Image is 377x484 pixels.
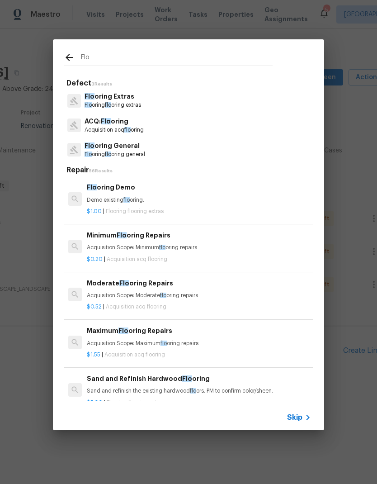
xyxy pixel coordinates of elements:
p: Acquisition acq oring [85,126,144,134]
span: flo [190,388,196,394]
p: Acquisition Scope: Maximum oring repairs [87,340,311,347]
span: Flo [85,102,92,108]
h6: Maximum oring Repairs [87,326,311,336]
span: 56 Results [89,169,113,173]
span: Flo [119,280,129,286]
p: | [87,256,311,263]
span: flo [160,341,167,346]
span: Flooring flooring extras [107,400,165,405]
p: oring oring extras [85,101,141,109]
span: Acquisition acq flooring [104,352,165,357]
span: 3 Results [91,82,112,86]
span: Flo [87,184,97,190]
h5: Defect [66,79,313,88]
span: Acquisition acq flooring [106,304,166,309]
p: | [87,303,311,311]
span: Acquisition acq flooring [107,256,167,262]
span: Flo [101,118,111,124]
span: $1.00 [87,209,102,214]
p: oring Extras [85,92,141,101]
h6: Moderate oring Repairs [87,278,311,288]
span: Flo [85,152,92,157]
span: flo [105,152,111,157]
p: oring oring general [85,151,145,158]
span: flo [160,293,166,298]
p: Demo existing oring. [87,196,311,204]
span: Skip [287,413,302,422]
p: oring General [85,141,145,151]
span: flo [159,245,165,250]
span: Flooring flooring extras [106,209,164,214]
h6: Minimum oring Repairs [87,230,311,240]
p: | [87,351,311,359]
span: flo [123,197,130,203]
span: $0.20 [87,256,103,262]
span: $5.00 [87,400,103,405]
p: Acquisition Scope: Moderate oring repairs [87,292,311,299]
p: | [87,399,311,407]
p: Acquisition Scope: Minimum oring repairs [87,244,311,251]
span: $0.52 [87,304,102,309]
span: Flo [85,93,94,100]
h6: Sand and Refinish Hardwood oring [87,374,311,384]
span: flo [105,102,111,108]
p: | [87,208,311,215]
span: flo [124,127,131,133]
span: Flo [182,375,192,382]
h6: oring Demo [87,182,311,192]
span: Flo [85,142,94,149]
h5: Repair [66,166,313,175]
input: Search issues or repairs [81,52,273,66]
p: Sand and refinish the existing hardwood ors. PM to confirm color/sheen. [87,387,311,395]
span: Flo [118,327,128,334]
span: Flo [117,232,127,238]
p: ACQ: oring [85,117,144,126]
span: $1.55 [87,352,100,357]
